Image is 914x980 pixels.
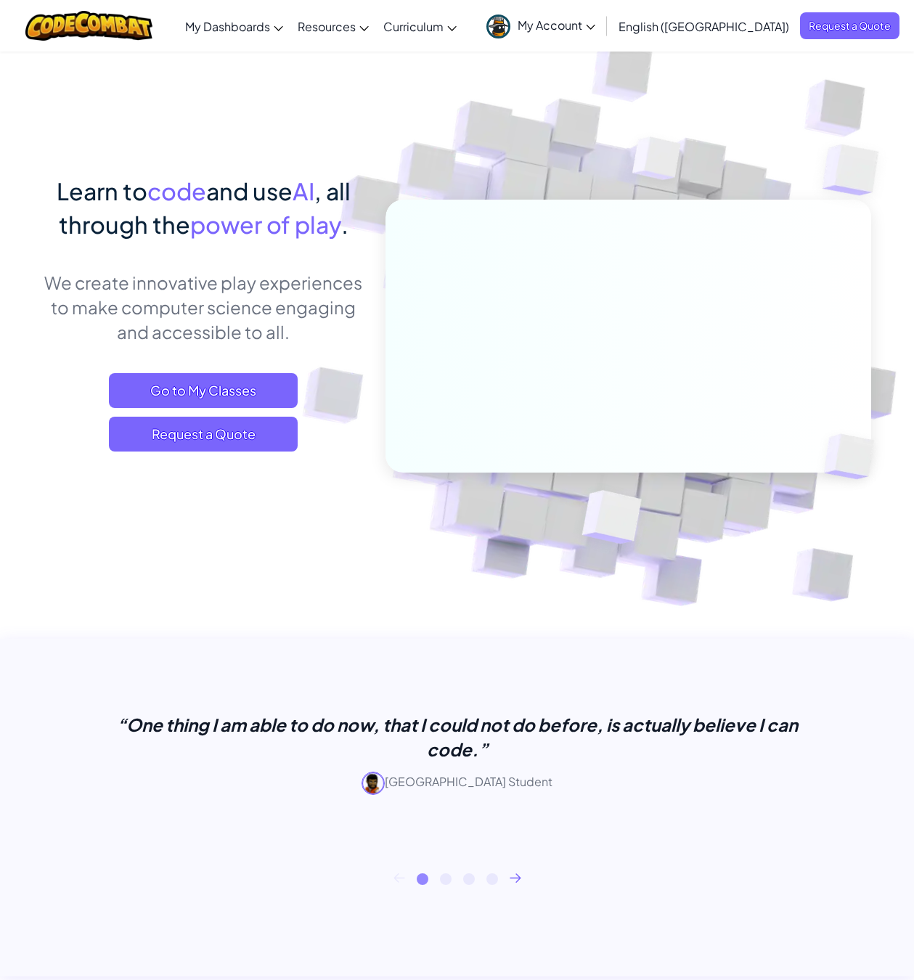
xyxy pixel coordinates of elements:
a: Resources [290,7,376,46]
span: code [147,176,206,205]
button: 2 [440,873,452,885]
img: Overlap cubes [799,404,908,510]
p: We create innovative play experiences to make computer science engaging and accessible to all. [44,270,364,344]
span: English ([GEOGRAPHIC_DATA]) [619,19,789,34]
button: 3 [463,873,475,885]
span: and use [206,176,293,205]
a: Go to My Classes [109,373,298,408]
span: My Account [518,17,595,33]
a: Request a Quote [800,12,899,39]
button: 4 [486,873,498,885]
a: Request a Quote [109,417,298,452]
a: My Dashboards [178,7,290,46]
img: Overlap cubes [605,108,709,216]
a: English ([GEOGRAPHIC_DATA]) [611,7,796,46]
span: My Dashboards [185,19,270,34]
img: CodeCombat logo [25,11,152,41]
span: Resources [298,19,356,34]
button: 1 [417,873,428,885]
span: Curriculum [383,19,444,34]
span: AI [293,176,314,205]
span: power of play [190,210,341,239]
img: avatar [362,772,385,795]
a: Curriculum [376,7,464,46]
p: [GEOGRAPHIC_DATA] Student [94,772,820,795]
span: . [341,210,348,239]
img: Overlap cubes [546,460,676,580]
a: My Account [479,3,603,49]
span: Learn to [57,176,147,205]
p: “One thing I am able to do now, that I could not do before, is actually believe I can code.” [94,712,820,761]
img: avatar [486,15,510,38]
